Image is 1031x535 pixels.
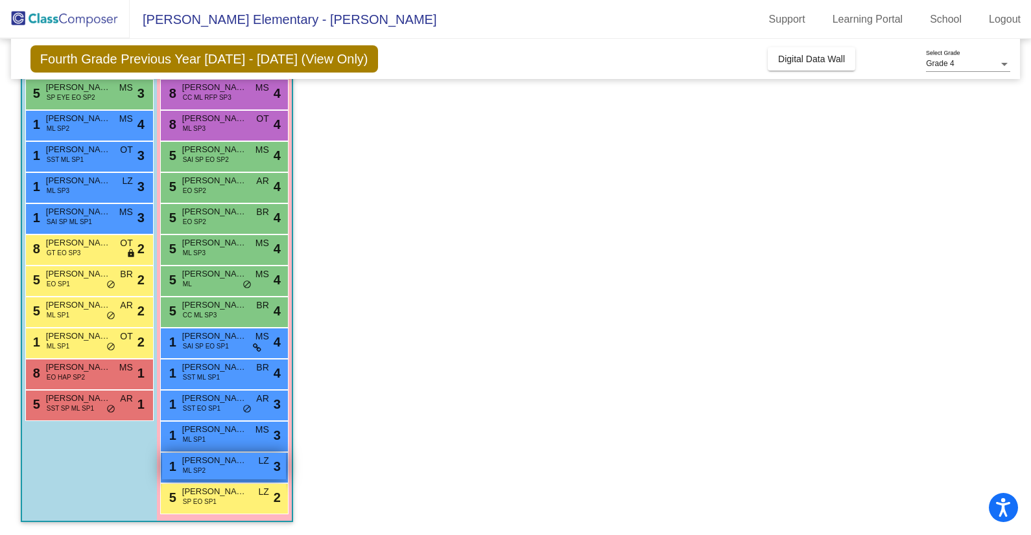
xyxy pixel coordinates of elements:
[255,330,269,343] span: MS
[137,394,145,414] span: 1
[30,117,40,131] span: 1
[182,454,247,467] span: [PERSON_NAME]
[256,392,268,405] span: AR
[183,124,206,133] span: ML SP3
[822,9,914,30] a: Learning Portal
[137,177,145,196] span: 3
[183,186,206,196] span: EO SP2
[182,267,247,280] span: [PERSON_NAME]
[274,84,281,103] span: 4
[30,148,40,163] span: 1
[255,267,269,281] span: MS
[778,54,845,64] span: Digital Data Wall
[30,45,378,73] span: Fourth Grade Previous Year [DATE] - [DATE] (View Only)
[182,236,247,249] span: [PERSON_NAME]
[256,112,268,126] span: OT
[182,392,247,405] span: [PERSON_NAME]
[47,248,81,258] span: GT EO SP3
[182,81,247,94] span: [PERSON_NAME]
[274,394,281,414] span: 3
[274,457,281,476] span: 3
[759,9,816,30] a: Support
[119,81,133,95] span: MS
[166,148,176,163] span: 5
[120,299,132,312] span: AR
[274,270,281,290] span: 4
[47,155,84,165] span: SST ML SP1
[106,311,115,321] span: do_not_disturb_alt
[274,363,281,383] span: 4
[166,273,176,287] span: 5
[166,335,176,349] span: 1
[30,397,40,411] span: 5
[137,239,145,258] span: 2
[256,174,268,188] span: AR
[182,174,247,187] span: [PERSON_NAME]
[274,177,281,196] span: 4
[166,86,176,100] span: 8
[274,115,281,134] span: 4
[119,112,133,126] span: MS
[919,9,972,30] a: School
[130,9,436,30] span: [PERSON_NAME] Elementary - [PERSON_NAME]
[137,270,145,290] span: 2
[274,146,281,165] span: 4
[166,242,176,256] span: 5
[30,242,40,256] span: 8
[120,330,132,343] span: OT
[166,490,176,505] span: 5
[106,280,115,290] span: do_not_disturb_alt
[166,428,176,442] span: 1
[47,372,85,382] span: EO HAP SP2
[274,301,281,321] span: 4
[137,208,145,227] span: 3
[47,404,94,413] span: SST SP ML SP1
[243,404,252,415] span: do_not_disturb_alt
[166,211,176,225] span: 5
[183,217,206,227] span: EO SP2
[166,304,176,318] span: 5
[30,179,40,194] span: 1
[119,361,133,374] span: MS
[166,366,176,380] span: 1
[768,47,855,71] button: Digital Data Wall
[274,208,281,227] span: 4
[46,330,111,343] span: [PERSON_NAME]
[183,404,220,413] span: SST EO SP1
[106,342,115,352] span: do_not_disturb_alt
[30,273,40,287] span: 5
[120,392,132,405] span: AR
[30,366,40,380] span: 8
[137,332,145,352] span: 2
[255,236,269,250] span: MS
[182,112,247,125] span: [PERSON_NAME]
[183,310,217,320] span: CC ML SP3
[30,335,40,349] span: 1
[182,299,247,312] span: [PERSON_NAME]
[166,117,176,131] span: 8
[258,485,268,499] span: LZ
[137,363,145,383] span: 1
[256,205,268,219] span: BR
[46,174,111,187] span: [PERSON_NAME]
[47,93,95,102] span: SP EYE EO SP2
[166,459,176,473] span: 1
[46,361,111,374] span: [PERSON_NAME]
[166,397,176,411] span: 1
[137,301,145,321] span: 2
[183,341,229,351] span: SAI SP EO SP1
[274,488,281,507] span: 2
[183,372,220,382] span: SST ML SP1
[256,299,268,312] span: BR
[30,304,40,318] span: 5
[47,186,69,196] span: ML SP3
[46,81,111,94] span: [PERSON_NAME]
[183,497,217,507] span: SP EO SP1
[46,236,111,249] span: [PERSON_NAME]
[256,361,268,374] span: BR
[120,236,132,250] span: OT
[255,143,269,157] span: MS
[137,146,145,165] span: 3
[46,112,111,125] span: [PERSON_NAME]
[46,267,111,280] span: [PERSON_NAME]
